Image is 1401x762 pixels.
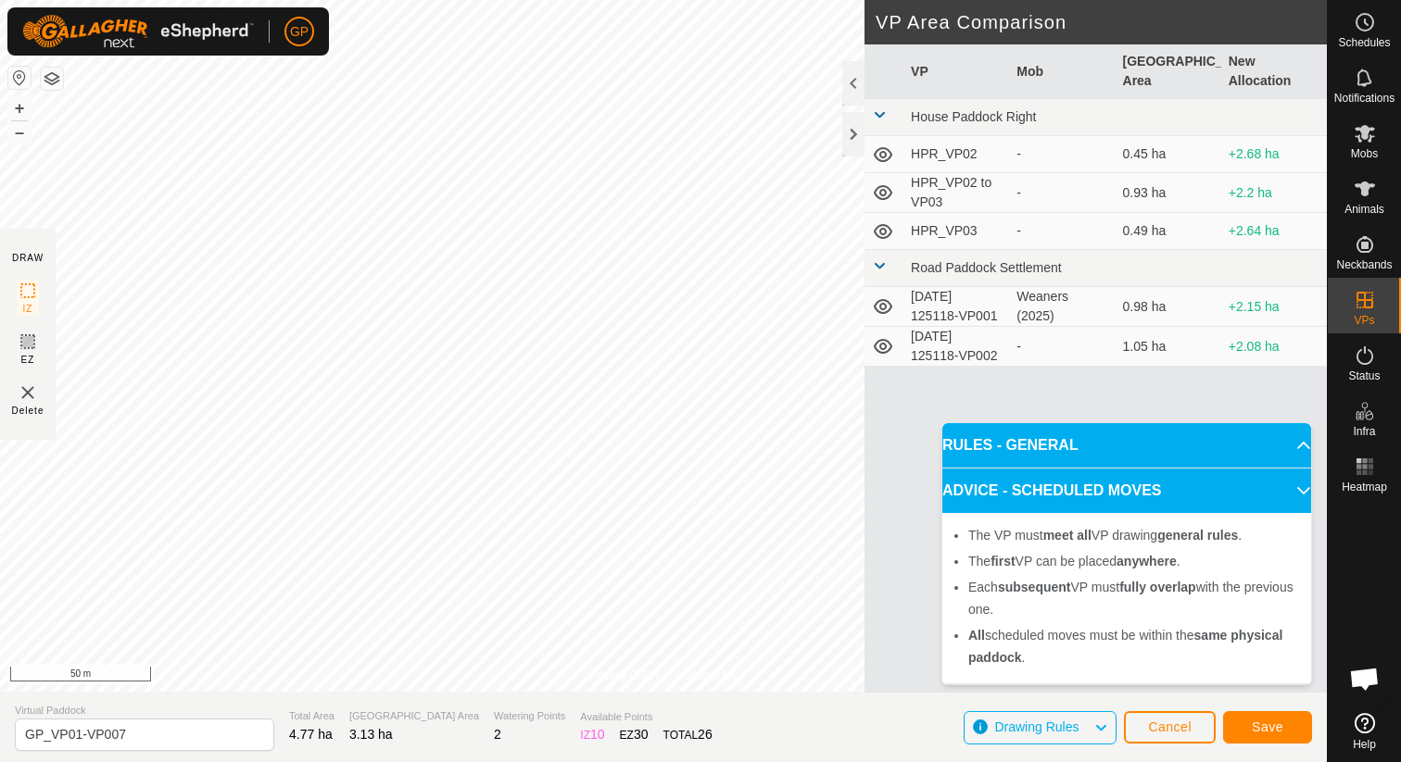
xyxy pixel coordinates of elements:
[12,251,44,265] div: DRAW
[1117,554,1177,568] b: anywhere
[1016,337,1107,356] div: -
[968,576,1300,620] li: Each VP must with the previous one.
[1221,213,1327,250] td: +2.64 ha
[1221,44,1327,99] th: New Allocation
[1353,426,1375,437] span: Infra
[903,44,1009,99] th: VP
[1016,183,1107,203] div: -
[1116,173,1221,213] td: 0.93 ha
[289,708,334,724] span: Total Area
[634,727,649,742] span: 30
[15,703,274,718] span: Virtual Paddock
[1353,739,1376,750] span: Help
[494,708,565,724] span: Watering Points
[968,628,985,643] b: All
[1336,259,1392,270] span: Neckbands
[1354,315,1374,326] span: VPs
[290,22,309,42] span: GP
[1338,37,1390,48] span: Schedules
[1116,213,1221,250] td: 0.49 ha
[590,668,660,684] a: Privacy Policy
[8,121,31,144] button: –
[349,708,479,724] span: [GEOGRAPHIC_DATA] Area
[1116,44,1221,99] th: [GEOGRAPHIC_DATA] Area
[12,404,44,418] span: Delete
[349,727,393,742] span: 3.13 ha
[1223,711,1312,743] button: Save
[903,287,1009,327] td: [DATE] 125118-VP001
[1016,144,1107,164] div: -
[620,725,649,744] div: EZ
[1124,711,1216,743] button: Cancel
[942,480,1161,502] span: ADVICE - SCHEDULED MOVES
[903,327,1009,367] td: [DATE] 125118-VP002
[998,580,1071,594] b: subsequent
[8,67,31,89] button: Reset Map
[1116,287,1221,327] td: 0.98 ha
[1342,481,1387,493] span: Heatmap
[991,554,1015,568] b: first
[876,11,1327,33] h2: VP Area Comparison
[942,468,1311,513] p-accordion-header: ADVICE - SCHEDULED MOVES
[911,260,1062,275] span: Road Paddock Settlement
[1116,327,1221,367] td: 1.05 ha
[1252,719,1283,734] span: Save
[1148,719,1192,734] span: Cancel
[590,727,605,742] span: 10
[580,709,712,725] span: Available Points
[1119,580,1195,594] b: fully overlap
[1337,651,1393,706] a: Open chat
[1348,370,1380,381] span: Status
[1328,706,1401,757] a: Help
[968,524,1300,546] li: The VP must VP drawing .
[903,136,1009,173] td: HPR_VP02
[41,68,63,90] button: Map Layers
[942,423,1311,468] p-accordion-header: RULES - GENERAL
[968,550,1300,572] li: The VP can be placed .
[1016,221,1107,241] div: -
[903,173,1009,213] td: HPR_VP02 to VP03
[698,727,713,742] span: 26
[1016,287,1107,326] div: Weaners (2025)
[682,668,737,684] a: Contact Us
[1221,173,1327,213] td: +2.2 ha
[911,109,1036,124] span: House Paddock Right
[942,513,1311,683] p-accordion-content: ADVICE - SCHEDULED MOVES
[289,727,333,742] span: 4.77 ha
[21,353,35,367] span: EZ
[1334,93,1395,104] span: Notifications
[1043,528,1092,543] b: meet all
[942,434,1079,456] span: RULES - GENERAL
[1009,44,1115,99] th: Mob
[1221,327,1327,367] td: +2.08 ha
[994,719,1079,734] span: Drawing Rules
[494,727,501,742] span: 2
[1221,136,1327,173] td: +2.68 ha
[1157,528,1238,543] b: general rules
[8,97,31,119] button: +
[1221,287,1327,327] td: +2.15 ha
[1344,204,1384,215] span: Animals
[23,302,33,316] span: IZ
[663,725,713,744] div: TOTAL
[1116,136,1221,173] td: 0.45 ha
[17,381,39,404] img: VP
[968,624,1300,668] li: scheduled moves must be within the .
[1351,148,1378,159] span: Mobs
[22,15,254,48] img: Gallagher Logo
[903,213,1009,250] td: HPR_VP03
[580,725,604,744] div: IZ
